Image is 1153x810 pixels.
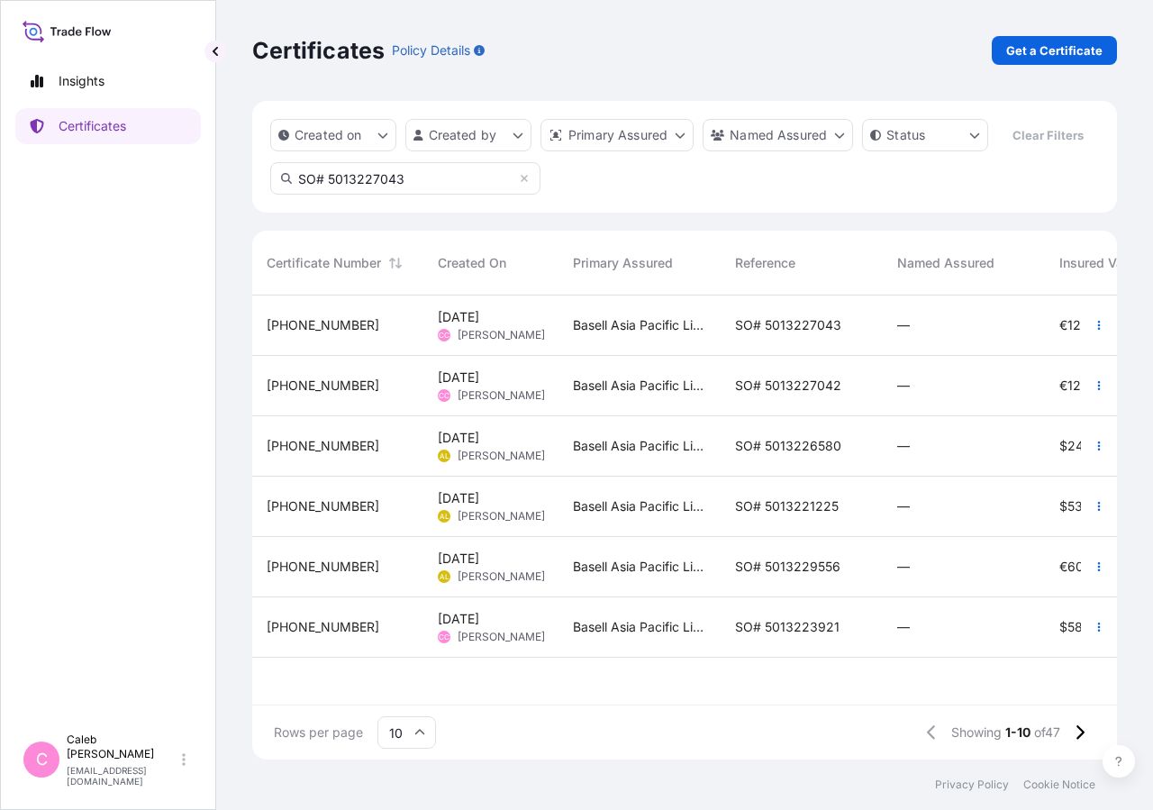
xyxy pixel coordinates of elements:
[458,509,545,523] span: [PERSON_NAME]
[440,507,449,525] span: AL
[573,254,673,272] span: Primary Assured
[1067,319,1086,332] span: 121
[15,63,201,99] a: Insights
[935,778,1009,792] a: Privacy Policy
[735,618,840,636] span: SO# 5013223921
[270,119,396,151] button: createdOn Filter options
[1059,254,1141,272] span: Insured Value
[573,437,706,455] span: Basell Asia Pacific Limited
[439,387,449,405] span: CC
[1005,724,1030,742] span: 1-10
[59,72,104,90] p: Insights
[540,119,694,151] button: distributor Filter options
[270,162,540,195] input: Search Certificate or Reference...
[730,126,827,144] p: Named Assured
[67,733,178,761] p: Caleb [PERSON_NAME]
[438,369,479,387] span: [DATE]
[568,126,667,144] p: Primary Assured
[438,308,479,326] span: [DATE]
[897,377,910,395] span: —
[1034,724,1060,742] span: of 47
[992,36,1117,65] a: Get a Certificate
[15,108,201,144] a: Certificates
[458,569,545,584] span: [PERSON_NAME]
[897,618,910,636] span: —
[295,126,362,144] p: Created on
[1067,500,1083,513] span: 53
[1067,621,1083,633] span: 58
[267,497,379,515] span: [PHONE_NUMBER]
[997,121,1098,150] button: Clear Filters
[573,316,706,334] span: Basell Asia Pacific Limited
[458,630,545,644] span: [PERSON_NAME]
[438,489,479,507] span: [DATE]
[439,326,449,344] span: CC
[267,254,381,272] span: Certificate Number
[1067,560,1084,573] span: 60
[458,388,545,403] span: [PERSON_NAME]
[1067,379,1086,392] span: 121
[440,568,449,586] span: AL
[735,558,840,576] span: SO# 5013229556
[897,558,910,576] span: —
[36,751,48,769] span: C
[429,126,497,144] p: Created by
[1067,440,1089,452] span: 241
[886,126,925,144] p: Status
[59,117,126,135] p: Certificates
[951,724,1002,742] span: Showing
[573,618,706,636] span: Basell Asia Pacific Limited
[439,628,449,646] span: CC
[252,36,385,65] p: Certificates
[1059,621,1067,633] span: $
[897,254,994,272] span: Named Assured
[735,377,841,395] span: SO# 5013227042
[735,316,841,334] span: SO# 5013227043
[703,119,853,151] button: cargoOwner Filter options
[267,558,379,576] span: [PHONE_NUMBER]
[405,119,531,151] button: createdBy Filter options
[458,449,545,463] span: [PERSON_NAME]
[735,437,841,455] span: SO# 5013226580
[1059,560,1067,573] span: €
[735,254,795,272] span: Reference
[440,447,449,465] span: AL
[267,316,379,334] span: [PHONE_NUMBER]
[267,377,379,395] span: [PHONE_NUMBER]
[1059,500,1067,513] span: $
[1012,126,1084,144] p: Clear Filters
[573,558,706,576] span: Basell Asia Pacific Limited
[897,497,910,515] span: —
[67,765,178,787] p: [EMAIL_ADDRESS][DOMAIN_NAME]
[1059,440,1067,452] span: $
[438,429,479,447] span: [DATE]
[438,610,479,628] span: [DATE]
[1059,379,1067,392] span: €
[438,550,479,568] span: [DATE]
[897,316,910,334] span: —
[267,618,379,636] span: [PHONE_NUMBER]
[1059,319,1067,332] span: €
[735,497,839,515] span: SO# 5013221225
[573,497,706,515] span: Basell Asia Pacific Limited
[1006,41,1103,59] p: Get a Certificate
[267,437,379,455] span: [PHONE_NUMBER]
[573,377,706,395] span: Basell Asia Pacific Limited
[862,119,988,151] button: certificateStatus Filter options
[274,724,363,742] span: Rows per page
[897,437,910,455] span: —
[392,41,470,59] p: Policy Details
[1023,778,1095,792] a: Cookie Notice
[438,254,506,272] span: Created On
[458,328,545,342] span: [PERSON_NAME]
[385,252,406,274] button: Sort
